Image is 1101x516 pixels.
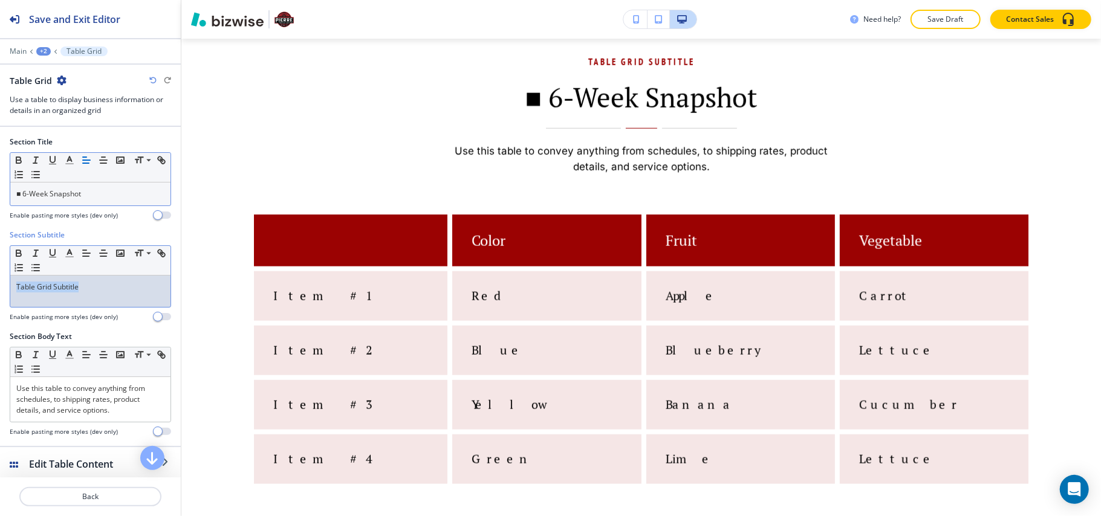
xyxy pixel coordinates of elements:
p: Lettuce [859,451,1009,467]
h2: Section Body Text [10,331,72,342]
p: Table Grid Subtitle [16,282,164,292]
button: Main [10,47,27,56]
p: Blue [472,343,622,358]
p: Table Grid Subtitle [447,55,835,69]
h2: Table Grid [10,74,52,87]
p: Yellow [472,397,622,413]
p: Apple [666,288,816,304]
p: Green [472,451,622,467]
p: Vegetable [859,231,1009,250]
div: Open Intercom Messenger [1060,475,1089,504]
h2: Edit Table Content [29,457,161,471]
p: Item #1 [273,288,428,304]
button: Table Grid [60,47,108,56]
p: Color [472,231,622,250]
h4: Enable pasting more styles (dev only) [10,427,118,436]
p: ■ 6-Week Snapshot [447,82,835,114]
button: Save Draft [911,10,981,29]
p: ■ 6-Week Snapshot [16,189,164,199]
p: Use this table to convey anything from schedules, to shipping rates, product details, and service... [16,383,164,416]
p: Item #3 [273,397,428,413]
p: Cucumber [859,397,1009,413]
h2: Save and Exit Editor [29,12,120,27]
h4: Edit the number of rows, columns, and content you want to display in your table [29,476,161,509]
h6: Use this table to convey anything from schedules, to shipping rates, product details, and service... [447,143,835,175]
p: Lime [666,451,816,467]
p: Back [21,491,160,502]
p: Table Grid [67,47,102,56]
h4: Enable pasting more styles (dev only) [10,312,118,321]
p: Carrot [859,288,1009,304]
button: +2 [36,47,51,56]
button: Contact Sales [990,10,1091,29]
p: Contact Sales [1006,14,1054,25]
img: Bizwise Logo [191,12,264,27]
p: Lettuce [859,343,1009,358]
h3: Use a table to display business information or details in an organized grid [10,94,171,116]
p: Item #2 [273,343,428,358]
p: Banana [666,397,816,413]
h2: Section Subtitle [10,230,65,240]
h4: Enable pasting more styles (dev only) [10,211,118,220]
p: Item #4 [273,451,428,467]
p: Red [472,288,622,304]
h3: Need help? [863,14,901,25]
p: Save Draft [926,14,965,25]
p: Blueberry [666,343,816,358]
img: Your Logo [274,10,294,29]
button: Back [19,487,161,506]
p: Fruit [666,231,816,250]
h2: Section Title [10,137,53,147]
